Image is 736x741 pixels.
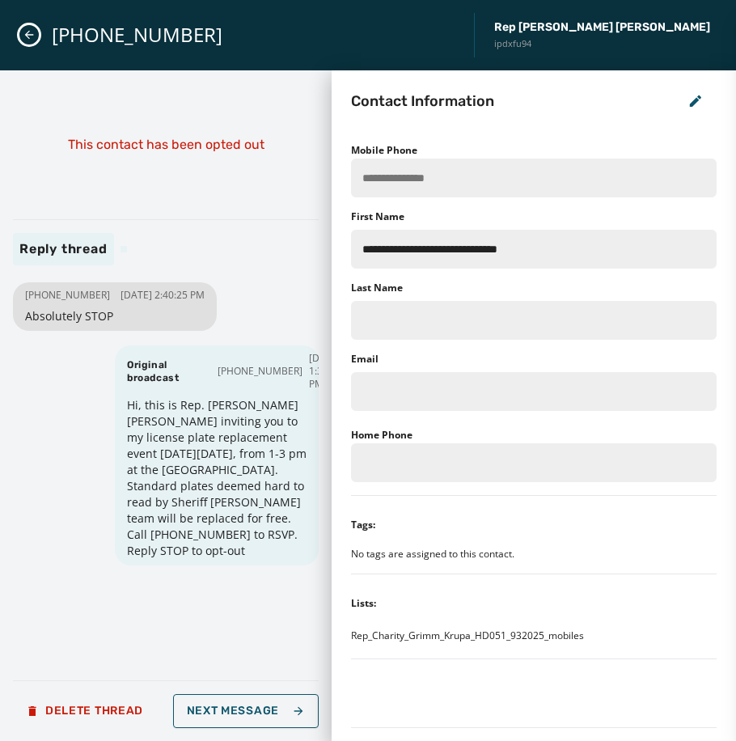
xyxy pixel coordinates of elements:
[25,308,205,324] span: Absolutely STOP
[218,365,302,378] span: [PHONE_NUMBER]
[351,210,404,223] label: First Name
[127,358,179,384] span: Original broadcast
[13,695,156,727] button: Delete Thread
[351,143,417,157] label: Mobile Phone
[494,37,710,51] span: ipdxfu94
[26,705,143,718] span: Delete Thread
[351,282,403,294] label: Last Name
[351,90,494,112] h2: Contact Information
[127,397,307,559] span: Hi, this is Rep. [PERSON_NAME] [PERSON_NAME] inviting you to my license plate replacement event [...
[351,548,717,561] div: No tags are assigned to this contact.
[309,352,342,391] span: [DATE] 1:37:00 PM
[351,353,379,366] label: Email
[25,289,110,302] span: [PHONE_NUMBER]
[173,694,319,728] button: Next Message
[52,22,222,48] span: [PHONE_NUMBER]
[351,519,375,531] div: Tags:
[351,629,584,642] span: Rep_Charity_Grimm_Krupa_HD051_932025_mobiles
[13,233,114,265] span: Reply thread
[121,289,205,302] span: [DATE] 2:40:25 PM
[494,19,710,36] span: Rep [PERSON_NAME] [PERSON_NAME]
[351,597,376,610] div: Lists:
[351,428,412,442] label: Home Phone
[187,705,305,718] span: Next Message
[68,135,264,155] p: This contact has been opted out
